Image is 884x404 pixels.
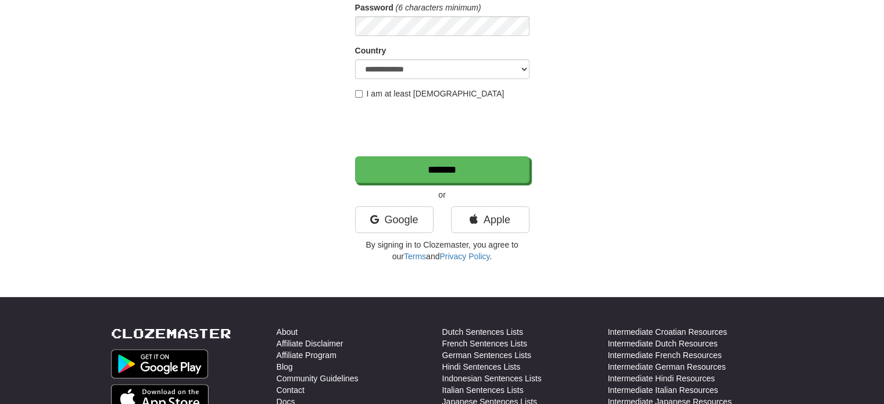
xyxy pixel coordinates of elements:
a: French Sentences Lists [442,338,527,349]
a: Contact [277,384,305,396]
a: About [277,326,298,338]
a: Intermediate Croatian Resources [608,326,727,338]
input: I am at least [DEMOGRAPHIC_DATA] [355,90,363,98]
a: Intermediate Hindi Resources [608,373,715,384]
a: Community Guidelines [277,373,359,384]
a: Intermediate Dutch Resources [608,338,718,349]
a: Clozemaster [111,326,231,341]
a: Intermediate French Resources [608,349,722,361]
a: Dutch Sentences Lists [442,326,523,338]
a: Hindi Sentences Lists [442,361,521,373]
label: I am at least [DEMOGRAPHIC_DATA] [355,88,504,99]
a: Affiliate Program [277,349,337,361]
label: Country [355,45,386,56]
em: (6 characters minimum) [396,3,481,12]
a: Intermediate Italian Resources [608,384,718,396]
label: Password [355,2,393,13]
a: German Sentences Lists [442,349,531,361]
iframe: reCAPTCHA [355,105,532,151]
a: Italian Sentences Lists [442,384,524,396]
a: Affiliate Disclaimer [277,338,343,349]
a: Apple [451,206,529,233]
a: Intermediate German Resources [608,361,726,373]
a: Blog [277,361,293,373]
p: or [355,189,529,201]
a: Google [355,206,434,233]
a: Indonesian Sentences Lists [442,373,542,384]
a: Terms [404,252,426,261]
a: Privacy Policy [439,252,489,261]
p: By signing in to Clozemaster, you agree to our and . [355,239,529,262]
img: Get it on Google Play [111,349,209,378]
